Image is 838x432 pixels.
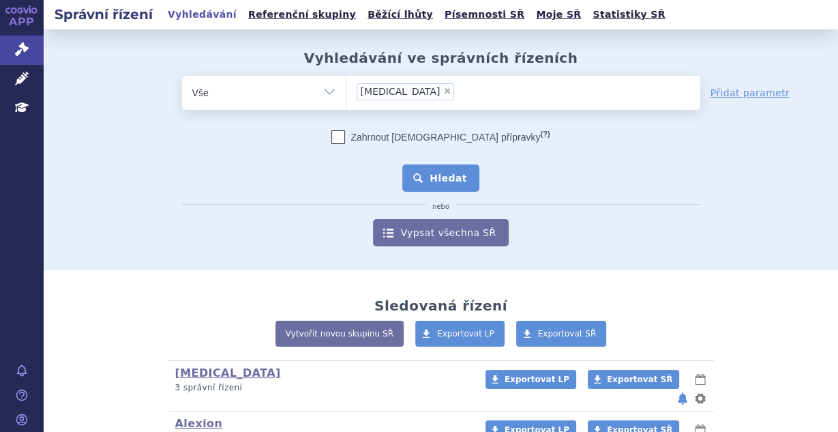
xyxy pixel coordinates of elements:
[361,87,440,96] span: [MEDICAL_DATA]
[331,130,550,144] label: Zahrnout [DEMOGRAPHIC_DATA] přípravky
[175,366,281,379] a: [MEDICAL_DATA]
[402,164,479,192] button: Hledat
[304,50,578,66] h2: Vyhledávání ve správních řízeních
[440,5,528,24] a: Písemnosti SŘ
[175,417,223,430] a: Alexion
[425,203,456,211] i: nebo
[676,390,689,407] button: notifikace
[443,87,451,95] span: ×
[415,321,505,347] a: Exportovat LP
[516,321,607,347] a: Exportovat SŘ
[588,370,679,389] a: Exportovat SŘ
[532,5,585,24] a: Moje SŘ
[373,219,508,246] a: Vypsat všechna SŘ
[275,321,404,347] a: Vytvořit novou skupinu SŘ
[588,5,669,24] a: Statistiky SŘ
[540,130,550,139] abbr: (?)
[485,370,576,389] a: Exportovat LP
[538,329,597,339] span: Exportovat SŘ
[505,375,569,384] span: Exportovat LP
[710,86,790,100] a: Přidat parametr
[607,375,672,384] span: Exportovat SŘ
[244,5,360,24] a: Referenční skupiny
[44,5,164,24] h2: Správní řízení
[374,298,507,314] h2: Sledovaná řízení
[693,371,707,388] button: lhůty
[693,390,707,407] button: nastavení
[164,5,241,24] a: Vyhledávání
[458,83,523,100] input: [MEDICAL_DATA]
[363,5,437,24] a: Běžící lhůty
[437,329,494,339] span: Exportovat LP
[175,382,468,394] p: 3 správní řízení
